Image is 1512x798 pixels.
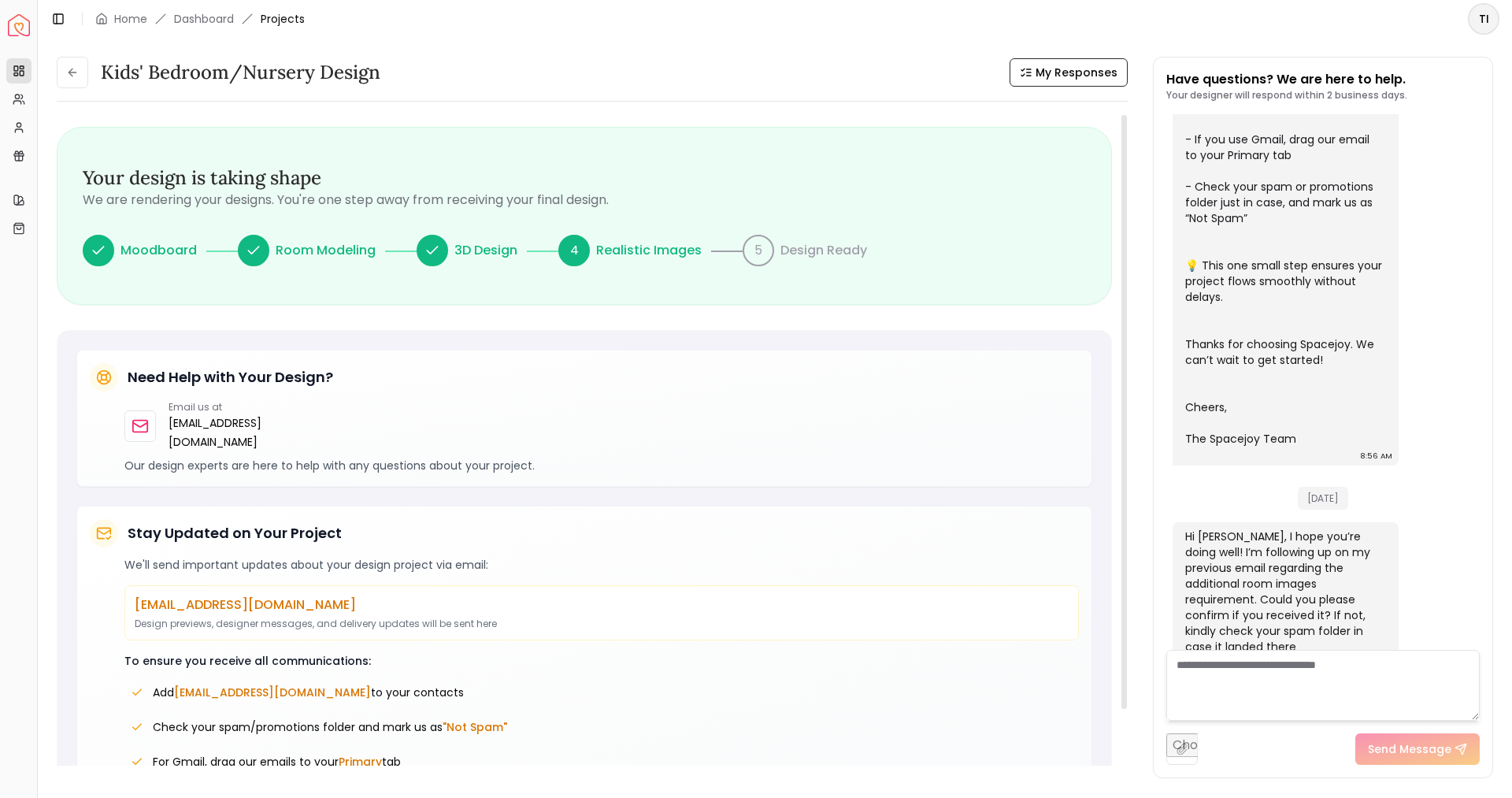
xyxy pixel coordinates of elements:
p: We'll send important updates about your design project via email: [124,557,1079,573]
a: Home [114,11,147,27]
div: 5 [743,235,774,266]
h5: Need Help with Your Design? [128,366,333,388]
span: TI [1469,5,1498,33]
h5: Stay Updated on Your Project [128,522,342,544]
img: Spacejoy Logo [8,14,30,36]
a: [EMAIL_ADDRESS][DOMAIN_NAME] [169,414,344,451]
span: Add to your contacts [153,685,464,700]
span: "Not Spam" [443,719,507,735]
p: Your designer will respond within 2 business days. [1166,89,1407,102]
p: Our design experts are here to help with any questions about your project. [124,458,1079,473]
p: Room Modeling [276,241,376,260]
span: For Gmail, drag our emails to your tab [153,754,401,770]
span: Projects [261,11,305,27]
span: Primary [339,754,382,770]
p: Have questions? We are here to help. [1166,70,1407,89]
span: [EMAIL_ADDRESS][DOMAIN_NAME] [174,685,371,700]
p: [EMAIL_ADDRESS][DOMAIN_NAME] [135,596,1069,614]
div: 8:56 AM [1360,448,1392,464]
button: TI [1468,3,1499,35]
div: 4 [558,235,590,266]
p: Moodboard [120,241,197,260]
p: Email us at [169,401,344,414]
span: Check your spam/promotions folder and mark us as [153,719,507,735]
p: Realistic Images [596,241,702,260]
p: We are rendering your designs. You're one step away from receiving your final design. [83,191,1086,210]
p: 3D Design [454,241,517,260]
span: [DATE] [1298,487,1348,510]
button: My Responses [1010,58,1128,87]
p: To ensure you receive all communications: [124,653,1079,669]
a: Dashboard [174,11,234,27]
a: Spacejoy [8,14,30,36]
p: Design previews, designer messages, and delivery updates will be sent here [135,618,1069,630]
span: My Responses [1036,65,1117,80]
div: Hi [PERSON_NAME], I hope you’re doing well! I’m following up on my previous email regarding the a... [1185,529,1383,655]
p: Design Ready [780,241,867,260]
h3: Kids' Bedroom/Nursery design [101,60,380,85]
h3: Your design is taking shape [83,165,1086,191]
nav: breadcrumb [95,11,305,27]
